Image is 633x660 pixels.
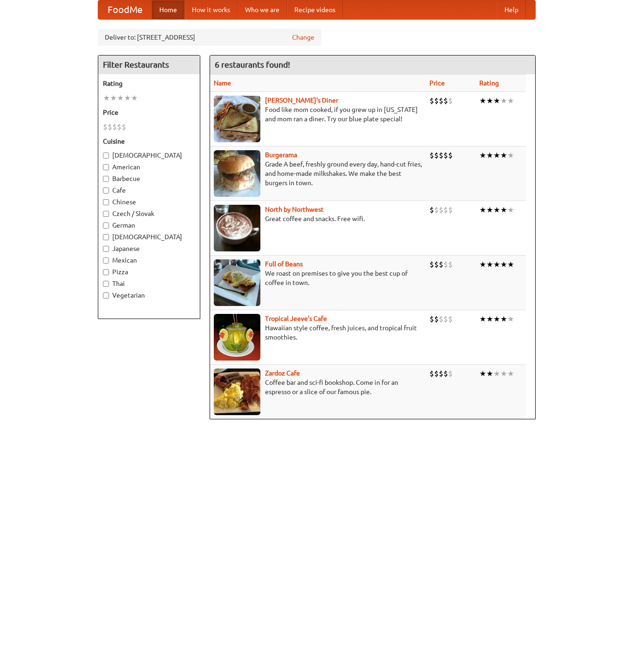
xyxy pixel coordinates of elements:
[448,205,453,215] li: $
[448,96,453,106] li: $
[214,205,260,251] img: north.jpg
[429,368,434,379] li: $
[265,369,300,377] b: Zardoz Cafe
[103,199,109,205] input: Chinese
[486,314,493,324] li: ★
[493,205,500,215] li: ★
[500,150,507,160] li: ★
[479,368,486,379] li: ★
[103,211,109,217] input: Czech / Slovak
[265,260,303,268] a: Full of Beans
[500,205,507,215] li: ★
[448,368,453,379] li: $
[443,259,448,270] li: $
[103,222,109,229] input: German
[493,96,500,106] li: ★
[98,0,152,19] a: FoodMe
[103,151,195,160] label: [DEMOGRAPHIC_DATA]
[443,96,448,106] li: $
[429,150,434,160] li: $
[479,150,486,160] li: ★
[103,188,109,194] input: Cafe
[500,368,507,379] li: ★
[443,314,448,324] li: $
[486,205,493,215] li: ★
[103,162,195,172] label: American
[443,205,448,215] li: $
[500,259,507,270] li: ★
[103,79,195,88] h5: Rating
[131,93,138,103] li: ★
[103,197,195,207] label: Chinese
[265,206,324,213] a: North by Northwest
[108,122,112,132] li: $
[265,97,338,104] a: [PERSON_NAME]'s Diner
[214,323,422,342] p: Hawaiian style coffee, fresh juices, and tropical fruit smoothies.
[103,108,195,117] h5: Price
[103,164,109,170] input: American
[479,205,486,215] li: ★
[434,205,439,215] li: $
[479,79,499,87] a: Rating
[507,150,514,160] li: ★
[439,368,443,379] li: $
[486,96,493,106] li: ★
[214,368,260,415] img: zardoz.jpg
[265,315,327,322] b: Tropical Jeeve's Cafe
[103,281,109,287] input: Thai
[117,93,124,103] li: ★
[429,79,445,87] a: Price
[429,96,434,106] li: $
[103,246,109,252] input: Japanese
[429,205,434,215] li: $
[184,0,238,19] a: How it works
[434,368,439,379] li: $
[479,96,486,106] li: ★
[292,33,314,42] a: Change
[103,234,109,240] input: [DEMOGRAPHIC_DATA]
[98,56,200,74] h4: Filter Restaurants
[98,29,321,46] div: Deliver to: [STREET_ADDRESS]
[493,314,500,324] li: ★
[103,232,195,242] label: [DEMOGRAPHIC_DATA]
[507,314,514,324] li: ★
[103,209,195,218] label: Czech / Slovak
[500,96,507,106] li: ★
[493,368,500,379] li: ★
[214,96,260,142] img: sallys.jpg
[103,292,109,299] input: Vegetarian
[479,314,486,324] li: ★
[214,160,422,188] p: Grade A beef, freshly ground every day, hand-cut fries, and home-made milkshakes. We make the bes...
[103,176,109,182] input: Barbecue
[493,150,500,160] li: ★
[429,259,434,270] li: $
[214,378,422,396] p: Coffee bar and sci-fi bookshop. Come in for an espresso or a slice of our famous pie.
[439,259,443,270] li: $
[434,150,439,160] li: $
[214,259,260,306] img: beans.jpg
[493,259,500,270] li: ★
[486,150,493,160] li: ★
[103,279,195,288] label: Thai
[103,221,195,230] label: German
[265,151,297,159] a: Burgerama
[103,256,195,265] label: Mexican
[110,93,117,103] li: ★
[434,314,439,324] li: $
[448,259,453,270] li: $
[214,79,231,87] a: Name
[486,368,493,379] li: ★
[507,368,514,379] li: ★
[443,368,448,379] li: $
[103,137,195,146] h5: Cuisine
[214,150,260,197] img: burgerama.jpg
[439,314,443,324] li: $
[103,267,195,277] label: Pizza
[103,186,195,195] label: Cafe
[214,214,422,223] p: Great coffee and snacks. Free wifi.
[238,0,287,19] a: Who we are
[124,93,131,103] li: ★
